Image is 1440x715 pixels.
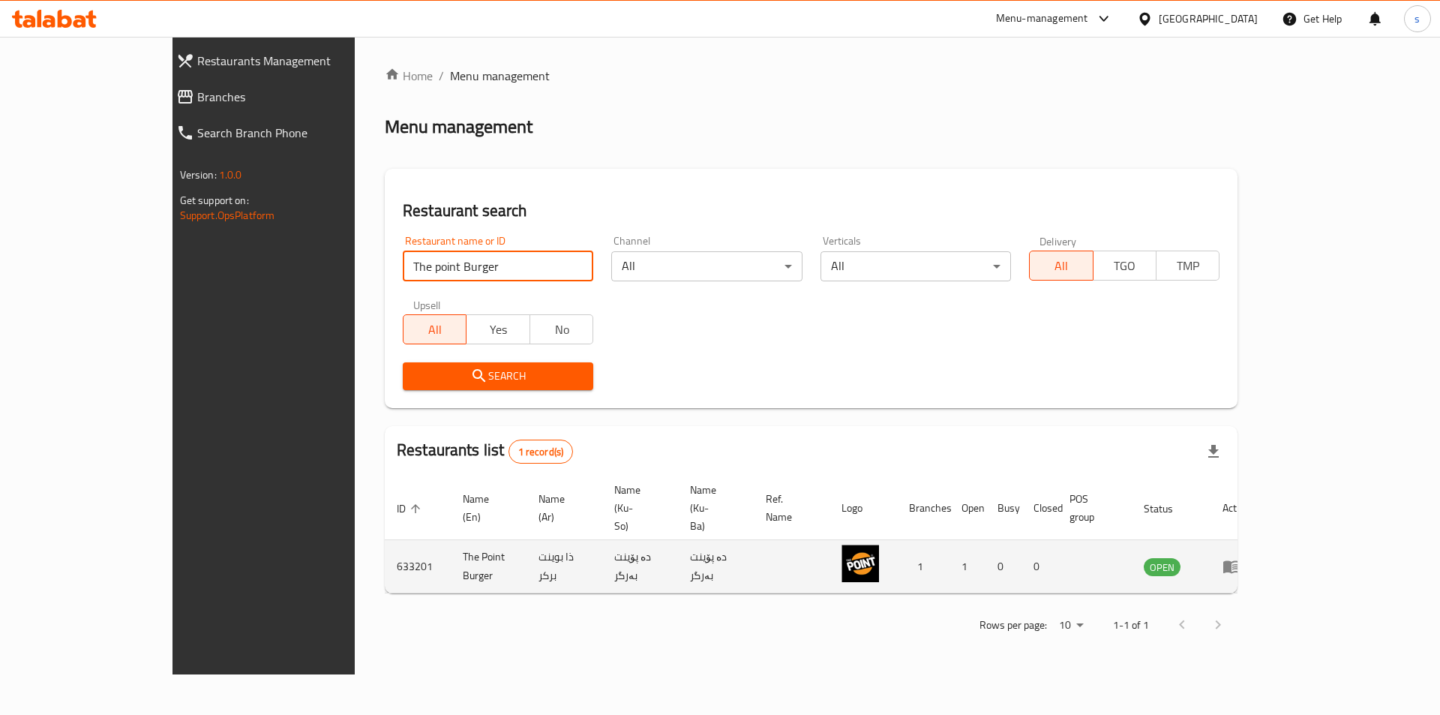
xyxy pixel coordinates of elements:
a: Support.OpsPlatform [180,206,275,225]
th: Open [949,476,985,540]
h2: Menu management [385,115,532,139]
div: All [820,251,1011,281]
td: دە پۆینت بەرگر [678,540,754,593]
div: Rows per page: [1053,614,1089,637]
td: 0 [1021,540,1057,593]
span: 1.0.0 [219,165,242,185]
img: The Point Burger [841,545,879,582]
td: 1 [949,540,985,593]
a: Restaurants Management [164,43,413,79]
button: All [403,314,466,344]
span: ID [397,500,425,518]
input: Search for restaurant name or ID.. [403,251,593,281]
span: Search [415,367,581,386]
td: ذا بوينت بركر [526,540,602,593]
span: Name (Ku-Ba) [690,481,736,535]
span: Search Branch Phone [197,124,401,142]
div: All [611,251,802,281]
button: Yes [466,314,529,344]
div: Export file [1195,434,1231,470]
span: OPEN [1144,559,1180,576]
td: دە پۆینت بەرگر [602,540,678,593]
span: TGO [1099,255,1150,277]
p: 1-1 of 1 [1113,616,1149,635]
span: TMP [1162,255,1213,277]
div: Menu [1222,557,1250,575]
th: Logo [829,476,897,540]
div: Menu-management [996,10,1088,28]
span: POS group [1069,490,1114,526]
th: Busy [985,476,1021,540]
button: No [529,314,593,344]
button: TGO [1093,251,1156,281]
table: enhanced table [385,476,1262,593]
span: s [1414,11,1420,27]
td: 0 [985,540,1021,593]
a: Branches [164,79,413,115]
span: Branches [197,88,401,106]
span: All [409,319,460,341]
td: 633201 [385,540,451,593]
span: Get support on: [180,191,249,210]
span: No [536,319,587,341]
span: 1 record(s) [509,445,573,459]
nav: breadcrumb [385,67,1237,85]
button: TMP [1156,251,1219,281]
th: Closed [1021,476,1057,540]
h2: Restaurants list [397,439,573,464]
label: Upsell [413,299,441,310]
span: Name (En) [463,490,508,526]
span: Ref. Name [766,490,811,526]
li: / [439,67,444,85]
a: Search Branch Phone [164,115,413,151]
label: Delivery [1039,236,1077,246]
span: Restaurants Management [197,52,401,70]
td: The Point Burger [451,540,526,593]
span: All [1036,255,1087,277]
div: OPEN [1144,558,1180,576]
span: Version: [180,165,217,185]
button: Search [403,362,593,390]
div: [GEOGRAPHIC_DATA] [1159,11,1258,27]
button: All [1029,251,1093,281]
span: Name (Ku-So) [614,481,660,535]
th: Action [1210,476,1262,540]
h2: Restaurant search [403,200,1219,222]
p: Rows per page: [979,616,1047,635]
div: Total records count [508,440,574,464]
span: Status [1144,500,1192,518]
span: Menu management [450,67,550,85]
span: Name (Ar) [538,490,584,526]
span: Yes [472,319,523,341]
td: 1 [897,540,949,593]
th: Branches [897,476,949,540]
